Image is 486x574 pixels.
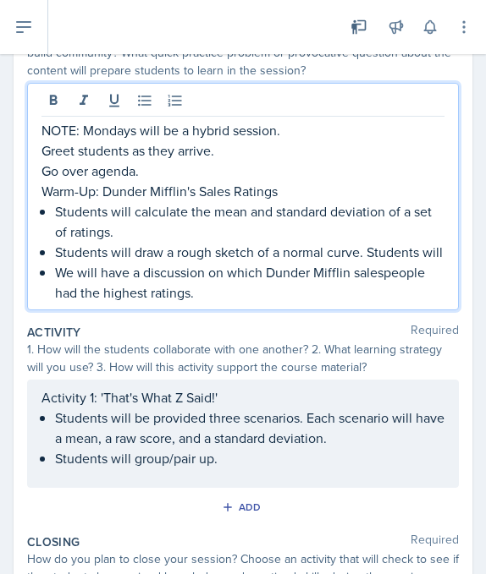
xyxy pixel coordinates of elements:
p: Greet students as they arrive. [41,140,445,161]
p: Warm-Up: Dunder Mifflin's Sales Ratings [41,181,445,201]
label: Closing [27,533,80,550]
div: 1. How will the students collaborate with one another? 2. What learning strategy will you use? 3.... [27,341,459,376]
p: Students will calculate the mean and standard deviation of a set of ratings. [55,201,445,242]
p: Students will draw a rough sketch of a normal curve. Students will [55,242,445,262]
span: Required [411,533,459,550]
div: Add [225,500,262,514]
p: Students will be provided three scenarios. Each scenario will have a mean, a raw score, and a sta... [55,407,445,448]
p: Activity 1: 'That's What Z Said!' [41,387,445,407]
button: Add [216,495,271,520]
span: Required [411,324,459,341]
p: Go over agenda. [41,161,445,181]
p: NOTE: Mondays will be a hybrid session. [41,120,445,140]
p: We will have a discussion on which Dunder Mifflin salespeople had the highest ratings. [55,262,445,303]
p: Students will group/pair up. [55,448,445,468]
label: Activity [27,324,81,341]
